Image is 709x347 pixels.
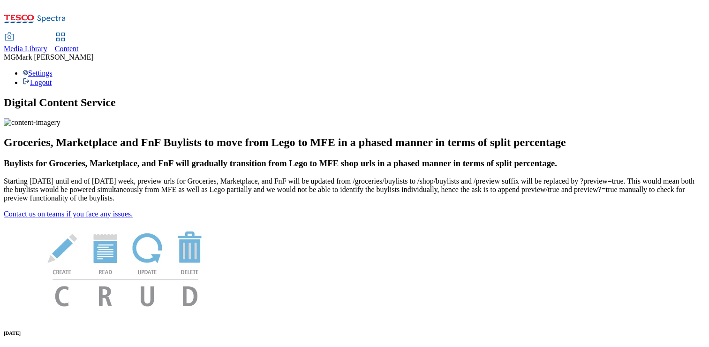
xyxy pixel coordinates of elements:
h6: [DATE] [4,330,705,336]
a: Contact us on teams if you face any issues. [4,210,133,218]
h1: Digital Content Service [4,96,705,109]
a: Logout [23,78,52,86]
h2: Groceries, Marketplace and FnF Buylists to move from Lego to MFE in a phased manner in terms of s... [4,136,705,149]
img: News Image [4,218,248,316]
a: Settings [23,69,53,77]
h3: Buylists for Groceries, Marketplace, and FnF will gradually transition from Lego to MFE shop urls... [4,158,705,169]
span: Mark [PERSON_NAME] [16,53,94,61]
span: Media Library [4,45,47,53]
span: MG [4,53,16,61]
a: Media Library [4,33,47,53]
a: Content [55,33,79,53]
p: Starting [DATE] until end of [DATE] week, preview urls for Groceries, Marketplace, and FnF will b... [4,177,705,202]
span: Content [55,45,79,53]
img: content-imagery [4,118,60,127]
